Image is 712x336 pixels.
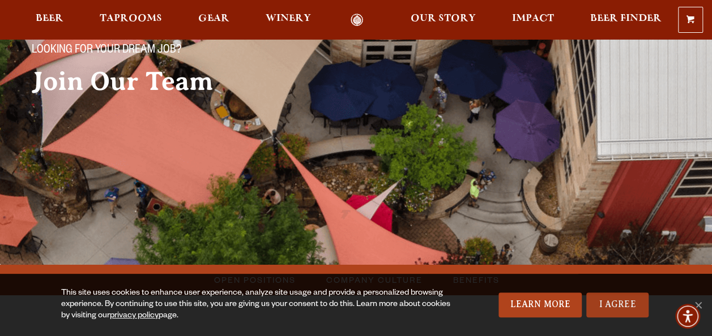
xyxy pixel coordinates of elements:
[411,14,476,23] span: Our Story
[100,14,162,23] span: Taprooms
[36,14,63,23] span: Beer
[336,14,378,27] a: Odell Home
[32,44,181,58] span: Looking for your dream job?
[675,304,700,329] div: Accessibility Menu
[453,272,500,288] span: Benefits
[92,14,169,27] a: Taprooms
[191,14,237,27] a: Gear
[266,14,311,23] span: Winery
[207,272,301,288] a: Open Positions
[446,272,505,288] a: Benefits
[28,14,71,27] a: Beer
[403,14,483,27] a: Our Story
[498,292,582,317] a: Learn More
[512,14,554,23] span: Impact
[61,288,454,322] div: This site uses cookies to enhance user experience, analyze site usage and provide a personalized ...
[32,67,385,96] h2: Join Our Team
[505,14,561,27] a: Impact
[198,14,229,23] span: Gear
[110,312,159,321] a: privacy policy
[319,272,428,288] a: Company Culture
[214,272,296,288] span: Open Positions
[586,292,649,317] a: I Agree
[326,272,423,288] span: Company Culture
[590,14,662,23] span: Beer Finder
[583,14,669,27] a: Beer Finder
[258,14,318,27] a: Winery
